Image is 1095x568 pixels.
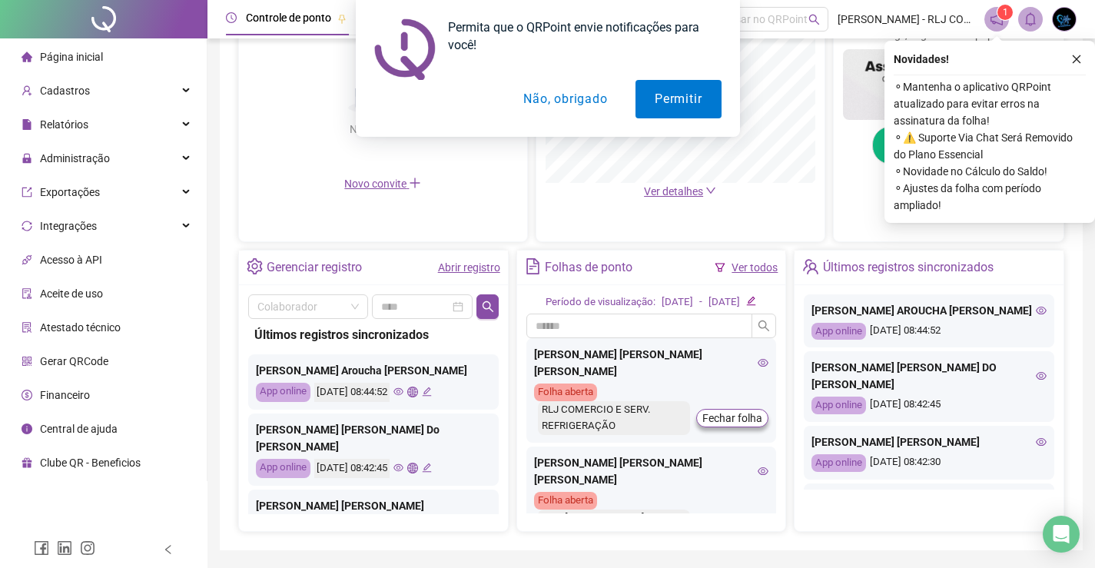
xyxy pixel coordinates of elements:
[374,18,436,80] img: notification icon
[22,153,32,164] span: lock
[644,185,703,198] span: Ver detalhes
[894,129,1086,163] span: ⚬ ⚠️ Suporte Via Chat Será Removido do Plano Essencial
[758,357,768,368] span: eye
[393,463,403,473] span: eye
[22,424,32,434] span: info-circle
[538,510,691,543] div: MLS [PERSON_NAME] REFRIGERAÇÃO RLJ
[22,457,32,468] span: gift
[407,463,417,473] span: global
[811,323,866,340] div: App online
[534,454,769,488] div: [PERSON_NAME] [PERSON_NAME] [PERSON_NAME]
[256,383,310,402] div: App online
[811,359,1047,393] div: [PERSON_NAME] [PERSON_NAME] DO [PERSON_NAME]
[40,457,141,469] span: Clube QR - Beneficios
[40,186,100,198] span: Exportações
[811,323,1047,340] div: [DATE] 08:44:52
[40,389,90,401] span: Financeiro
[254,325,493,344] div: Últimos registros sincronizados
[732,261,778,274] a: Ver todos
[40,423,118,435] span: Central de ajuda
[22,288,32,299] span: audit
[746,296,756,306] span: edit
[422,387,432,397] span: edit
[80,540,95,556] span: instagram
[40,287,103,300] span: Aceite de uso
[758,320,770,332] span: search
[436,18,722,54] div: Permita que o QRPoint envie notificações para você!
[546,294,655,311] div: Período de visualização:
[22,254,32,265] span: api
[22,187,32,198] span: export
[256,421,491,455] div: [PERSON_NAME] [PERSON_NAME] Do [PERSON_NAME]
[758,466,768,477] span: eye
[811,433,1047,450] div: [PERSON_NAME] [PERSON_NAME]
[702,410,762,427] span: Fechar folha
[247,258,263,274] span: setting
[708,294,740,311] div: [DATE]
[504,80,626,118] button: Não, obrigado
[811,397,866,414] div: App online
[644,185,716,198] a: Ver detalhes down
[267,254,362,281] div: Gerenciar registro
[314,459,390,478] div: [DATE] 08:42:45
[1043,516,1080,553] div: Open Intercom Messenger
[534,492,597,510] div: Folha aberta
[525,258,541,274] span: file-text
[545,254,632,281] div: Folhas de ponto
[422,463,432,473] span: edit
[705,185,716,196] span: down
[534,384,597,401] div: Folha aberta
[40,355,108,367] span: Gerar QRCode
[534,346,769,380] div: [PERSON_NAME] [PERSON_NAME] [PERSON_NAME]
[22,322,32,333] span: solution
[699,294,702,311] div: -
[163,544,174,555] span: left
[872,126,1025,164] button: Chega de papelada!
[811,397,1047,414] div: [DATE] 08:42:45
[538,401,691,435] div: RLJ COMERCIO E SERV. REFRIGERAÇÃO
[696,409,768,427] button: Fechar folha
[40,220,97,232] span: Integrações
[894,180,1086,214] span: ⚬ Ajustes da folha com período ampliado!
[256,497,491,514] div: [PERSON_NAME] [PERSON_NAME]
[811,302,1047,319] div: [PERSON_NAME] AROUCHA [PERSON_NAME]
[314,383,390,402] div: [DATE] 08:44:52
[802,258,818,274] span: team
[34,540,49,556] span: facebook
[438,261,500,274] a: Abrir registro
[409,177,421,189] span: plus
[22,356,32,367] span: qrcode
[344,178,421,190] span: Novo convite
[894,163,1086,180] span: ⚬ Novidade no Cálculo do Saldo!
[393,387,403,397] span: eye
[811,454,1047,472] div: [DATE] 08:42:30
[1036,370,1047,381] span: eye
[57,540,72,556] span: linkedin
[22,390,32,400] span: dollar
[22,221,32,231] span: sync
[40,152,110,164] span: Administração
[635,80,721,118] button: Permitir
[662,294,693,311] div: [DATE]
[482,301,494,313] span: search
[256,362,491,379] div: [PERSON_NAME] Aroucha [PERSON_NAME]
[40,254,102,266] span: Acesso à API
[40,321,121,334] span: Atestado técnico
[715,262,725,273] span: filter
[1036,437,1047,447] span: eye
[823,254,994,281] div: Últimos registros sincronizados
[256,459,310,478] div: App online
[1036,305,1047,316] span: eye
[811,454,866,472] div: App online
[407,387,417,397] span: global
